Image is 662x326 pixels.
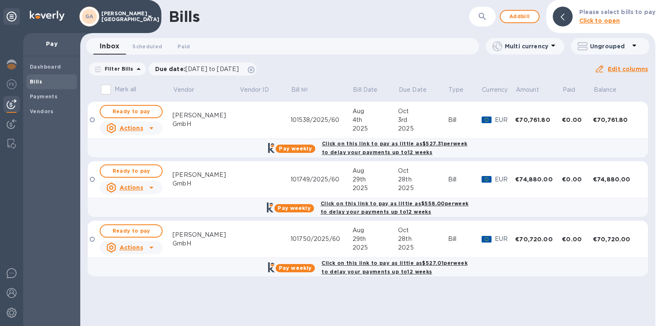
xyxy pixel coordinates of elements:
[30,108,54,114] b: Vendors
[290,175,353,184] div: 101749/2025/60
[495,235,516,243] p: EUR
[448,235,482,243] div: Bill
[353,235,398,243] div: 29th
[7,79,17,89] img: Foreign exchange
[398,184,448,193] div: 2025
[398,235,448,243] div: 28th
[321,200,469,215] b: Click on this link to pay as little as $558.00 per week to delay your payments up to 12 weeks
[115,85,136,94] p: Mark all
[155,65,243,73] p: Due date :
[562,235,593,243] div: €0.00
[100,40,119,52] span: Inbox
[516,86,550,94] span: Amount
[177,42,190,51] span: Paid
[120,125,143,131] u: Actions
[85,13,94,19] b: GA
[173,86,205,94] span: Vendor
[353,226,398,235] div: Aug
[278,205,310,211] b: Pay weekly
[100,164,163,178] button: Ready to pay
[562,175,593,183] div: €0.00
[100,224,163,238] button: Ready to pay
[515,175,562,183] div: €74,880.00
[279,145,312,152] b: Pay weekly
[353,167,398,175] div: Aug
[398,167,448,175] div: Oct
[500,10,540,23] button: Addbill
[398,243,448,252] div: 2025
[322,140,468,155] b: Click on this link to pay as little as $527.31 per week to delay your payments up to 12 weeks
[562,116,593,124] div: €0.00
[398,116,448,124] div: 3rd
[398,175,448,184] div: 28th
[563,86,586,94] span: Paid
[173,239,239,248] div: GmbH
[495,175,516,184] p: EUR
[173,231,239,239] div: [PERSON_NAME]
[507,12,532,21] span: Add bill
[279,265,312,271] b: Pay weekly
[515,235,562,243] div: €70,720.00
[169,8,199,25] h1: Bills
[30,11,65,21] img: Logo
[353,116,398,124] div: 4th
[495,116,516,124] p: EUR
[594,86,628,94] span: Balance
[593,175,640,183] div: €74,880.00
[240,86,269,94] p: Vendor ID
[593,235,640,243] div: €70,720.00
[291,86,319,94] span: Bill №
[353,184,398,193] div: 2025
[593,116,640,124] div: €70,761.80
[120,184,143,191] u: Actions
[516,86,539,94] p: Amount
[353,107,398,116] div: Aug
[149,62,257,76] div: Due date:[DATE] to [DATE]
[399,86,427,94] p: Due Date
[101,65,134,72] p: Filter Bills
[448,116,482,124] div: Bill
[30,79,42,85] b: Bills
[353,124,398,133] div: 2025
[3,8,20,25] div: Unpin categories
[185,66,239,72] span: [DATE] to [DATE]
[579,17,620,24] b: Click to open
[505,42,548,50] p: Multi currency
[594,86,617,94] p: Balance
[399,86,437,94] span: Due Date
[291,86,308,94] p: Bill №
[449,86,463,94] p: Type
[579,9,655,15] b: Please select bills to pay
[100,105,163,118] button: Ready to pay
[608,66,648,72] u: Edit columns
[398,107,448,116] div: Oct
[30,64,61,70] b: Dashboard
[290,235,353,243] div: 101750/2025/60
[173,111,239,120] div: [PERSON_NAME]
[107,107,155,117] span: Ready to pay
[173,171,239,179] div: [PERSON_NAME]
[132,42,162,51] span: Scheduled
[590,42,629,50] p: Ungrouped
[448,175,482,184] div: Bill
[398,226,448,235] div: Oct
[482,86,508,94] p: Currency
[353,86,388,94] span: Bill Date
[173,86,194,94] p: Vendor
[353,175,398,184] div: 29th
[30,93,58,100] b: Payments
[353,86,377,94] p: Bill Date
[398,124,448,133] div: 2025
[107,166,155,176] span: Ready to pay
[107,226,155,236] span: Ready to pay
[173,120,239,128] div: GmbH
[449,86,474,94] span: Type
[515,116,562,124] div: €70,761.80
[240,86,280,94] span: Vendor ID
[101,11,143,22] p: [PERSON_NAME] [GEOGRAPHIC_DATA]
[173,179,239,188] div: GmbH
[353,243,398,252] div: 2025
[120,244,143,251] u: Actions
[290,116,353,124] div: 101538/2025/60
